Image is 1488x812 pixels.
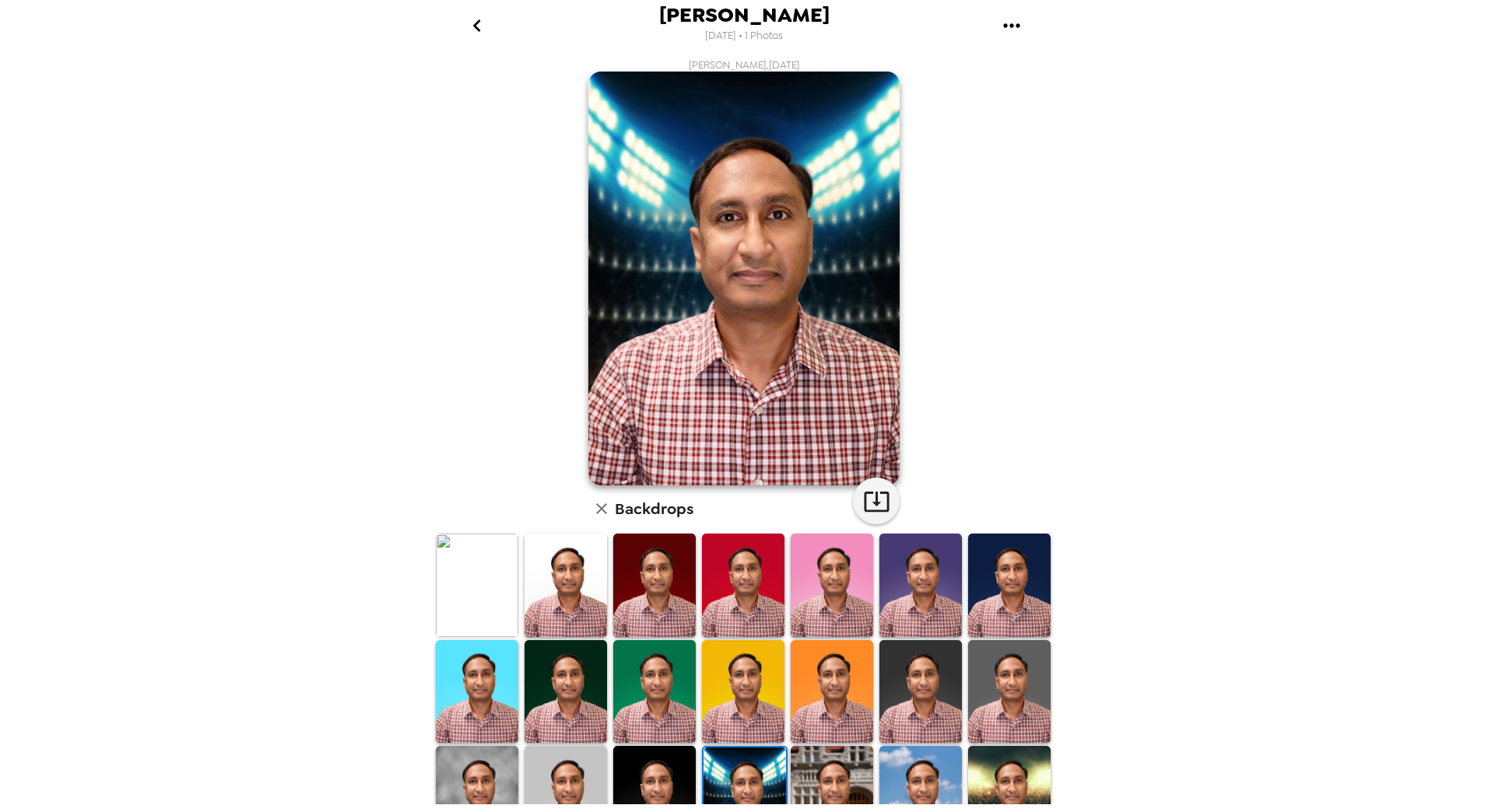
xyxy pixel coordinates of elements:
h6: Backdrops [615,496,693,521]
img: Original [436,534,518,636]
img: user [588,72,900,485]
span: [PERSON_NAME] , [DATE] [689,58,800,72]
span: [DATE] • 1 Photos [705,26,783,47]
span: [PERSON_NAME] [659,5,830,26]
